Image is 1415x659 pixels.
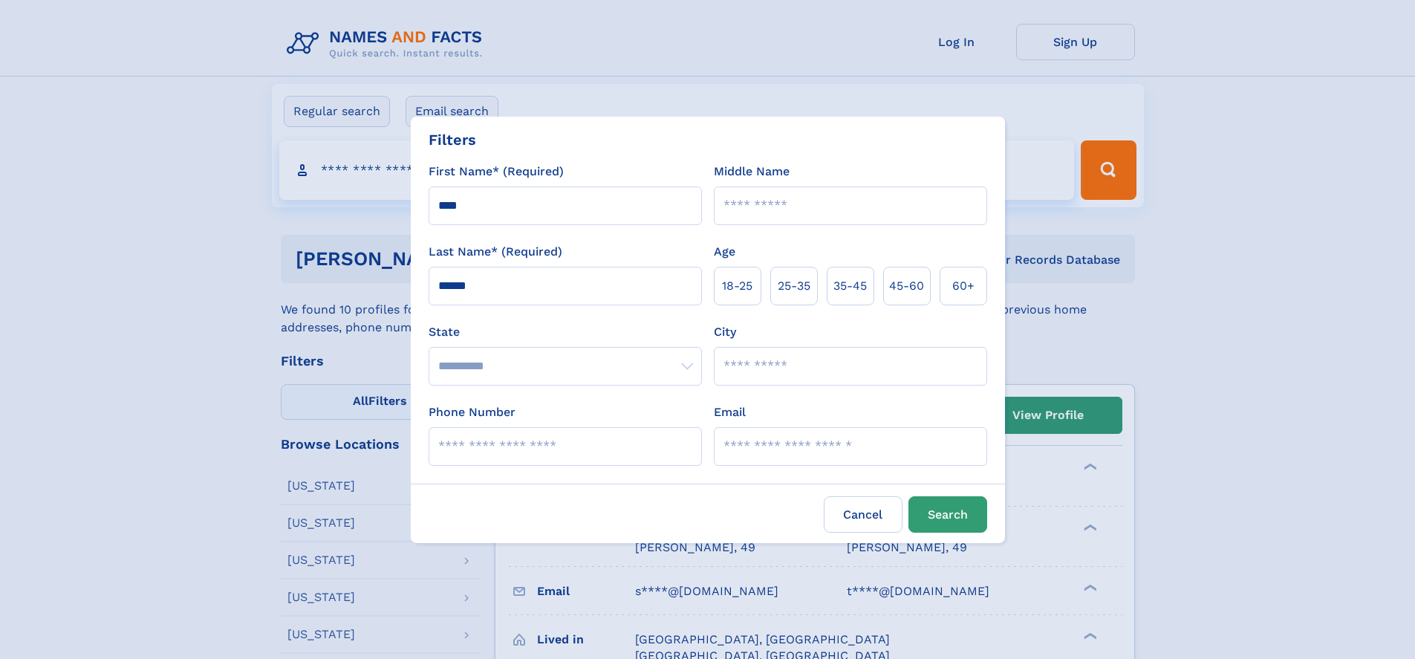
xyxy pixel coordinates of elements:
[714,243,735,261] label: Age
[833,277,867,295] span: 35‑45
[429,163,564,181] label: First Name* (Required)
[952,277,975,295] span: 60+
[429,243,562,261] label: Last Name* (Required)
[714,163,790,181] label: Middle Name
[824,496,902,533] label: Cancel
[429,129,476,151] div: Filters
[889,277,924,295] span: 45‑60
[429,403,515,421] label: Phone Number
[908,496,987,533] button: Search
[778,277,810,295] span: 25‑35
[714,403,746,421] label: Email
[714,323,736,341] label: City
[722,277,752,295] span: 18‑25
[429,323,702,341] label: State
